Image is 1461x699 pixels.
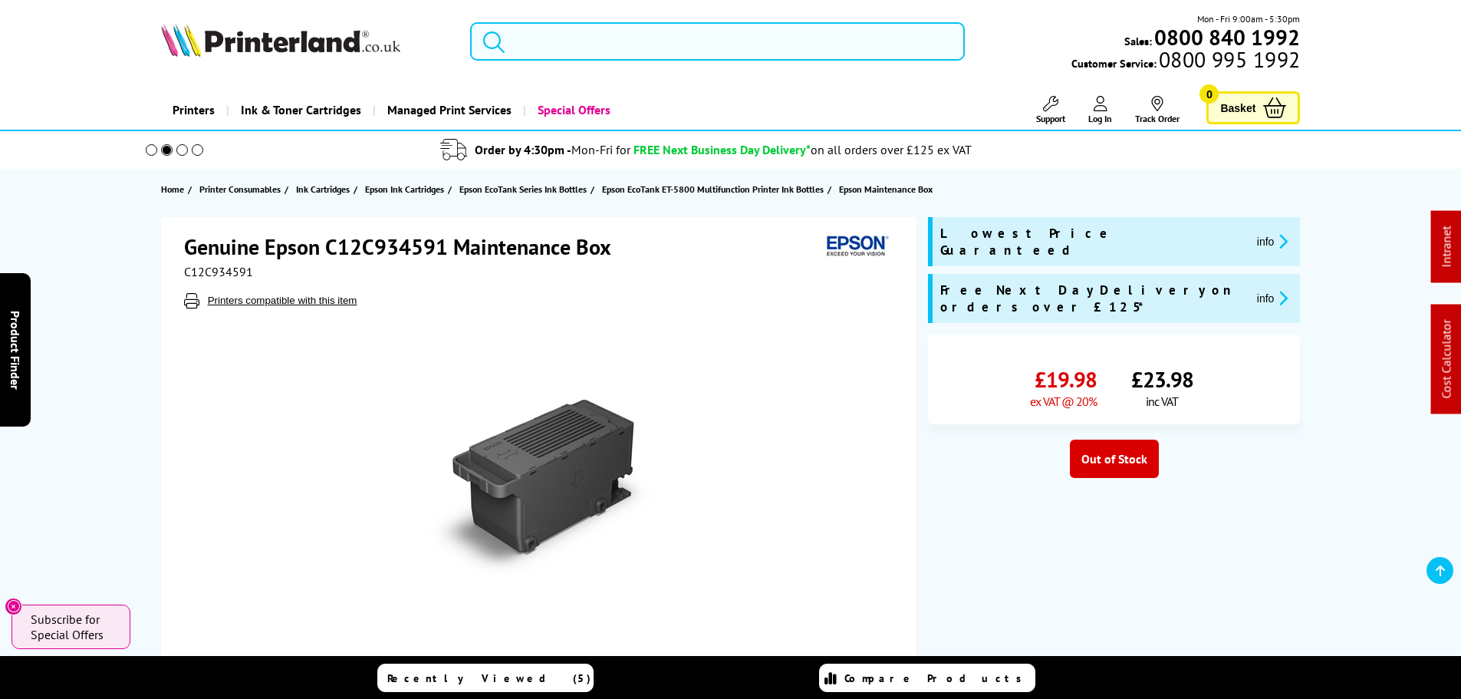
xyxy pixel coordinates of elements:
a: Track Order [1135,96,1180,124]
span: 0800 995 1992 [1157,52,1300,67]
span: Lowest Price Guaranteed [940,225,1245,259]
a: Ink & Toner Cartridges [226,91,373,130]
a: Recently Viewed (5) [377,664,594,692]
span: Recently Viewed (5) [387,671,591,685]
span: Sales: [1124,34,1152,48]
span: inc VAT [1146,394,1178,409]
button: Close [5,598,22,615]
span: ex VAT @ 20% [1030,394,1097,409]
button: promo-description [1252,232,1293,250]
a: Epson Ink Cartridges [365,181,448,197]
a: Ink Cartridges [296,181,354,197]
a: Support [1036,96,1065,124]
a: Managed Print Services [373,91,523,130]
span: £23.98 [1131,365,1193,394]
span: Customer Service: [1071,52,1300,71]
span: Printer Consumables [199,181,281,197]
span: Subscribe for Special Offers [31,612,115,642]
span: Home [161,181,184,197]
span: Support [1036,113,1065,124]
a: Epson EcoTank Series Ink Bottles [459,181,591,197]
b: 0800 840 1992 [1154,23,1300,51]
img: Printerland Logo [161,23,400,57]
button: Printers compatible with this item [203,294,362,307]
span: Ink & Toner Cartridges [241,91,361,130]
li: modal_delivery [125,137,1288,163]
span: Log In [1088,113,1112,124]
a: Log In [1088,96,1112,124]
a: Compare Products [819,664,1035,692]
span: Ink Cartridges [296,181,350,197]
a: Printer Consumables [199,181,285,197]
a: Home [161,181,188,197]
button: promo-description [1252,289,1293,307]
img: Epson [821,232,891,261]
span: Product Finder [8,310,23,389]
span: FREE Next Business Day Delivery* [633,142,811,157]
span: £19.98 [1035,365,1097,394]
span: Order by 4:30pm - [475,142,630,157]
span: Mon-Fri for [571,142,630,157]
a: Intranet [1439,226,1454,268]
span: Epson EcoTank Series Ink Bottles [459,181,587,197]
span: C12C934591 [184,264,253,279]
a: Printerland Logo [161,23,452,60]
a: Special Offers [523,91,622,130]
span: Epson EcoTank ET-5800 Multifunction Printer Ink Bottles [602,181,824,197]
a: Printers [161,91,226,130]
span: Compare Products [844,671,1030,685]
div: Out of Stock [1070,440,1159,478]
span: Epson Ink Cartridges [365,181,444,197]
a: Cost Calculator [1439,320,1454,399]
span: Basket [1220,97,1255,118]
a: Basket 0 [1206,91,1300,124]
a: 0800 840 1992 [1152,30,1300,45]
div: on all orders over £125 ex VAT [811,142,972,157]
span: Free Next Day Delivery on orders over £125* [940,282,1245,315]
img: Epson C12C934591 Maintenance Box [390,339,691,640]
span: Epson Maintenance Box [839,183,933,195]
a: Epson EcoTank ET-5800 Multifunction Printer Ink Bottles [602,181,828,197]
span: Mon - Fri 9:00am - 5:30pm [1197,12,1300,26]
span: 0 [1199,84,1219,104]
h1: Genuine Epson C12C934591 Maintenance Box [184,232,627,261]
